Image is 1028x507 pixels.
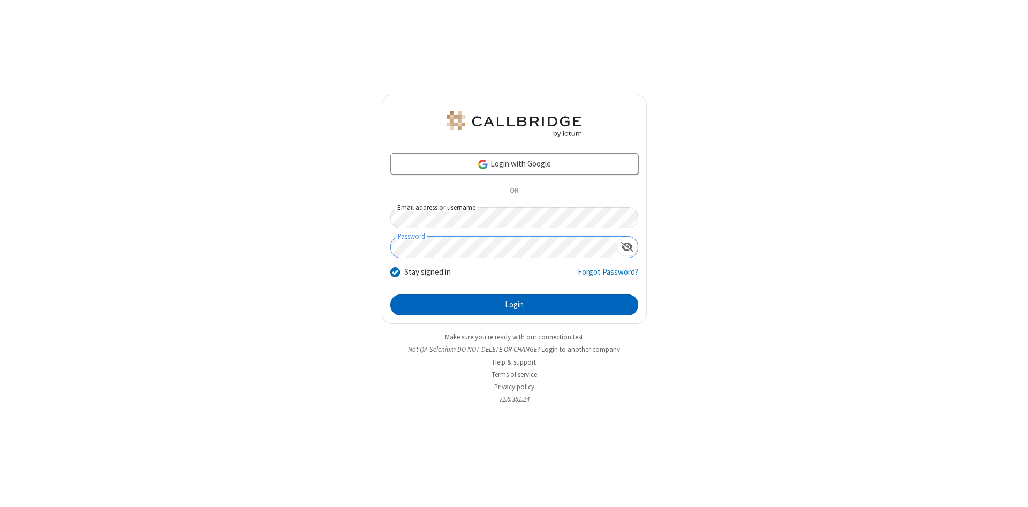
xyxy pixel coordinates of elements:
a: Help & support [493,358,536,367]
input: Email address or username [390,207,638,228]
span: OR [505,184,523,199]
iframe: Chat [1001,479,1020,500]
li: Not QA Selenium DO NOT DELETE OR CHANGE? [382,344,647,354]
a: Privacy policy [494,382,534,391]
li: v2.6.351.24 [382,394,647,404]
a: Make sure you're ready with our connection test [445,332,583,342]
a: Terms of service [492,370,537,379]
div: Show password [617,237,638,256]
button: Login to another company [541,344,620,354]
img: google-icon.png [477,158,489,170]
img: QA Selenium DO NOT DELETE OR CHANGE [444,111,584,137]
a: Forgot Password? [578,266,638,286]
button: Login [390,294,638,316]
label: Stay signed in [404,266,451,278]
a: Login with Google [390,153,638,175]
input: Password [391,237,617,258]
